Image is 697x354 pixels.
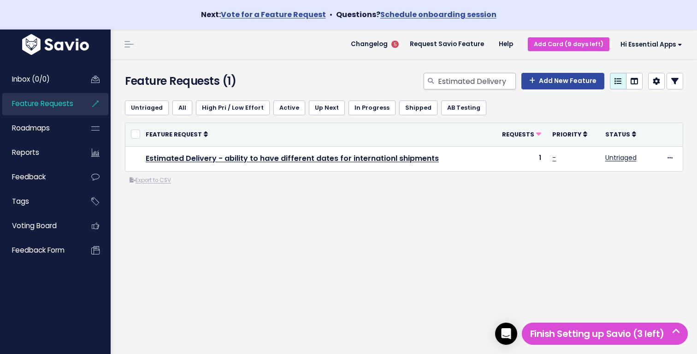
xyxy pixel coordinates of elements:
[2,191,77,212] a: Tags
[502,130,534,138] span: Requests
[2,166,77,188] a: Feedback
[2,142,77,163] a: Reports
[2,118,77,139] a: Roadmaps
[201,9,326,20] strong: Next:
[552,153,556,162] a: -
[125,100,683,115] ul: Filter feature requests
[495,323,517,345] div: Open Intercom Messenger
[528,37,609,51] a: Add Card (9 days left)
[12,99,73,108] span: Feature Requests
[146,130,202,138] span: Feature Request
[221,9,326,20] a: Vote for a Feature Request
[552,130,581,138] span: Priority
[402,37,491,51] a: Request Savio Feature
[2,69,77,90] a: Inbox (0/0)
[609,37,690,52] a: Hi Essential Apps
[441,100,486,115] a: AB Testing
[12,196,29,206] span: Tags
[2,93,77,114] a: Feature Requests
[273,100,305,115] a: Active
[130,177,171,184] a: Export to CSV
[351,41,388,47] span: Changelog
[2,215,77,236] a: Voting Board
[620,41,682,48] span: Hi Essential Apps
[605,153,637,162] a: Untriaged
[380,9,496,20] a: Schedule onboarding session
[399,100,437,115] a: Shipped
[12,147,39,157] span: Reports
[12,123,50,133] span: Roadmaps
[309,100,345,115] a: Up Next
[146,153,439,164] a: Estimated Delivery - ability to have different dates for internationl shipments
[526,327,684,341] h5: Finish Setting up Savio (3 left)
[125,100,169,115] a: Untriaged
[20,34,91,55] img: logo-white.9d6f32f41409.svg
[2,240,77,261] a: Feedback form
[490,146,547,171] td: 1
[12,74,50,84] span: Inbox (0/0)
[12,172,46,182] span: Feedback
[502,130,541,139] a: Requests
[336,9,496,20] strong: Questions?
[437,73,516,89] input: Search features...
[391,41,399,48] span: 5
[552,130,587,139] a: Priority
[172,100,192,115] a: All
[12,245,65,255] span: Feedback form
[348,100,396,115] a: In Progress
[125,73,302,89] h4: Feature Requests (1)
[521,73,604,89] a: Add New Feature
[12,221,57,230] span: Voting Board
[146,130,208,139] a: Feature Request
[605,130,636,139] a: Status
[330,9,332,20] span: •
[605,130,630,138] span: Status
[196,100,270,115] a: High Pri / Low Effort
[491,37,520,51] a: Help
